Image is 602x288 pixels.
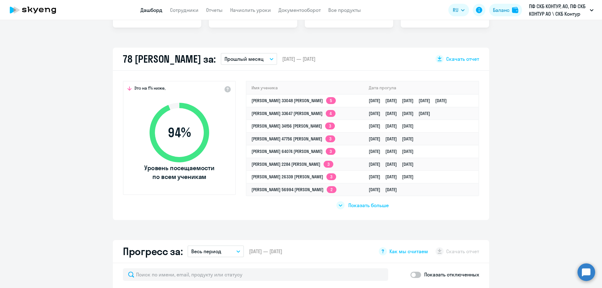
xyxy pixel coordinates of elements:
app-skyeng-badge: 3 [326,148,335,155]
span: Уровень посещаемости по всем ученикам [143,164,215,181]
a: [PERSON_NAME] 64074 [PERSON_NAME]3 [251,149,335,154]
a: [DATE][DATE] [369,187,402,192]
button: ПФ СКБ КОНТУР, АО, ПФ СКБ КОНТУР АО \ СКБ Контур [526,3,597,18]
span: Скачать отчет [446,55,479,62]
a: [PERSON_NAME] 34156 [PERSON_NAME]3 [251,123,335,129]
button: Весь период [187,245,244,257]
a: [PERSON_NAME] 26339 [PERSON_NAME]3 [251,174,336,180]
a: [DATE][DATE][DATE] [369,174,419,180]
th: Дата прогула [364,81,478,94]
a: [DATE][DATE][DATE] [369,136,419,142]
a: [DATE][DATE][DATE] [369,149,419,154]
span: RU [453,6,458,14]
p: Прошлый месяц [224,55,264,63]
p: ПФ СКБ КОНТУР, АО, ПФ СКБ КОНТУР АО \ СКБ Контур [529,3,587,18]
span: [DATE] — [DATE] [282,55,315,62]
app-skyeng-badge: 3 [325,123,335,129]
app-skyeng-badge: 2 [327,186,336,193]
a: [DATE][DATE][DATE][DATE] [369,111,435,116]
h2: Прогресс за: [123,245,182,258]
a: [PERSON_NAME] 47756 [PERSON_NAME]3 [251,136,335,142]
a: Дашборд [140,7,162,13]
a: [DATE][DATE][DATE][DATE][DATE] [369,98,452,103]
a: [PERSON_NAME] 2284 [PERSON_NAME]3 [251,161,333,167]
h2: 78 [PERSON_NAME] за: [123,53,216,65]
a: [DATE][DATE][DATE] [369,161,419,167]
p: Весь период [191,248,221,255]
a: [PERSON_NAME] 56994 [PERSON_NAME]2 [251,187,336,192]
span: [DATE] — [DATE] [249,248,282,255]
span: Показать больше [348,202,389,209]
app-skyeng-badge: 3 [325,135,335,142]
a: [DATE][DATE][DATE] [369,123,419,129]
span: 94 % [143,125,215,140]
input: Поиск по имени, email, продукту или статусу [123,268,388,281]
app-skyeng-badge: 3 [324,161,333,168]
button: Балансbalance [489,4,522,16]
th: Имя ученика [246,81,364,94]
span: Как мы считаем [389,248,428,255]
app-skyeng-badge: 5 [326,97,336,104]
a: Сотрудники [170,7,198,13]
img: balance [512,7,518,13]
app-skyeng-badge: 4 [326,110,335,117]
app-skyeng-badge: 3 [326,173,336,180]
a: Начислить уроки [230,7,271,13]
a: Документооборот [278,7,321,13]
div: Баланс [493,6,510,14]
a: [PERSON_NAME] 33048 [PERSON_NAME]5 [251,98,336,103]
a: [PERSON_NAME] 33647 [PERSON_NAME]4 [251,111,335,116]
button: RU [448,4,469,16]
a: Все продукты [328,7,361,13]
p: Показать отключенных [424,271,479,278]
button: Прошлый месяц [221,53,277,65]
a: Отчеты [206,7,223,13]
span: Это на 1% ниже, [134,85,166,93]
